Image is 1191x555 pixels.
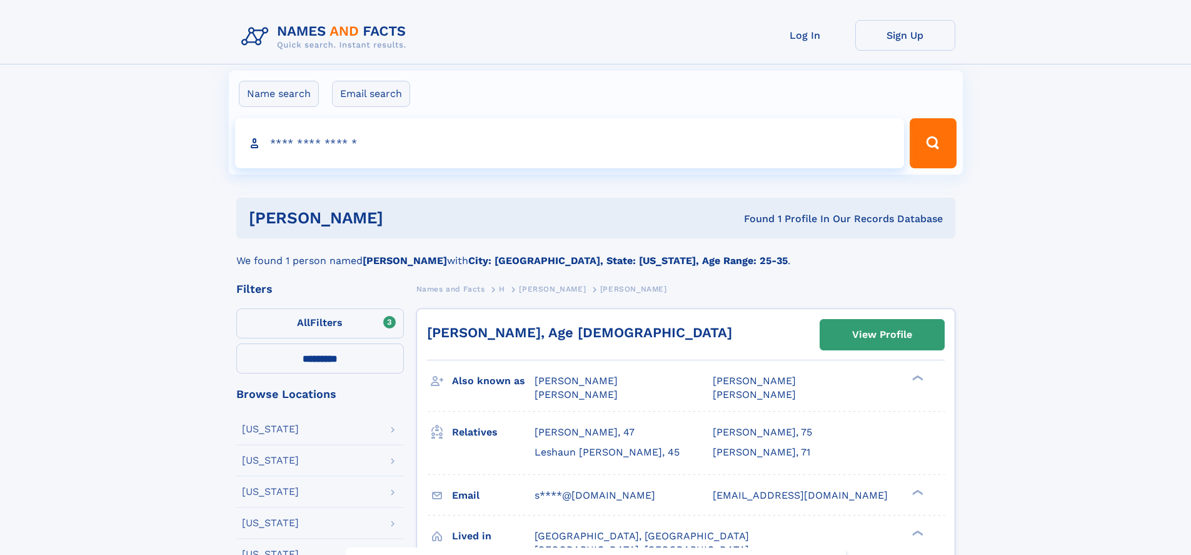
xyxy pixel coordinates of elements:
span: [EMAIL_ADDRESS][DOMAIN_NAME] [713,489,888,501]
h3: Also known as [452,370,535,392]
a: Log In [755,20,855,51]
div: View Profile [852,320,912,349]
div: ❯ [909,529,924,537]
a: Sign Up [855,20,955,51]
div: [US_STATE] [242,487,299,497]
a: [PERSON_NAME], 47 [535,425,635,439]
a: [PERSON_NAME], Age [DEMOGRAPHIC_DATA] [427,325,732,340]
span: [PERSON_NAME] [713,389,796,400]
a: Leshaun [PERSON_NAME], 45 [535,446,680,459]
span: [PERSON_NAME] [600,285,667,293]
h1: [PERSON_NAME] [249,210,564,226]
div: [US_STATE] [242,456,299,466]
div: ❯ [909,488,924,496]
label: Email search [332,81,410,107]
span: [PERSON_NAME] [535,389,618,400]
span: [GEOGRAPHIC_DATA], [GEOGRAPHIC_DATA] [535,530,749,542]
div: Filters [236,283,404,295]
button: Search Button [910,118,956,168]
div: [US_STATE] [242,424,299,434]
span: [PERSON_NAME] [519,285,586,293]
span: [PERSON_NAME] [535,375,618,387]
h3: Lived in [452,526,535,547]
a: [PERSON_NAME], 75 [713,425,812,439]
img: Logo Names and Facts [236,20,416,54]
h3: Email [452,485,535,506]
label: Filters [236,308,404,339]
h3: Relatives [452,422,535,443]
div: Browse Locations [236,389,404,400]
span: H [499,285,505,293]
label: Name search [239,81,319,107]
input: search input [235,118,905,168]
a: Names and Facts [416,281,485,297]
div: ❯ [909,374,924,382]
div: [US_STATE] [242,518,299,528]
a: H [499,281,505,297]
div: We found 1 person named with . [236,238,955,268]
a: View Profile [820,320,944,350]
a: [PERSON_NAME], 71 [713,446,810,459]
span: All [297,317,310,328]
span: [PERSON_NAME] [713,375,796,387]
b: [PERSON_NAME] [363,255,447,267]
div: Found 1 Profile In Our Records Database [563,212,943,226]
b: City: [GEOGRAPHIC_DATA], State: [US_STATE], Age Range: 25-35 [468,255,788,267]
a: [PERSON_NAME] [519,281,586,297]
